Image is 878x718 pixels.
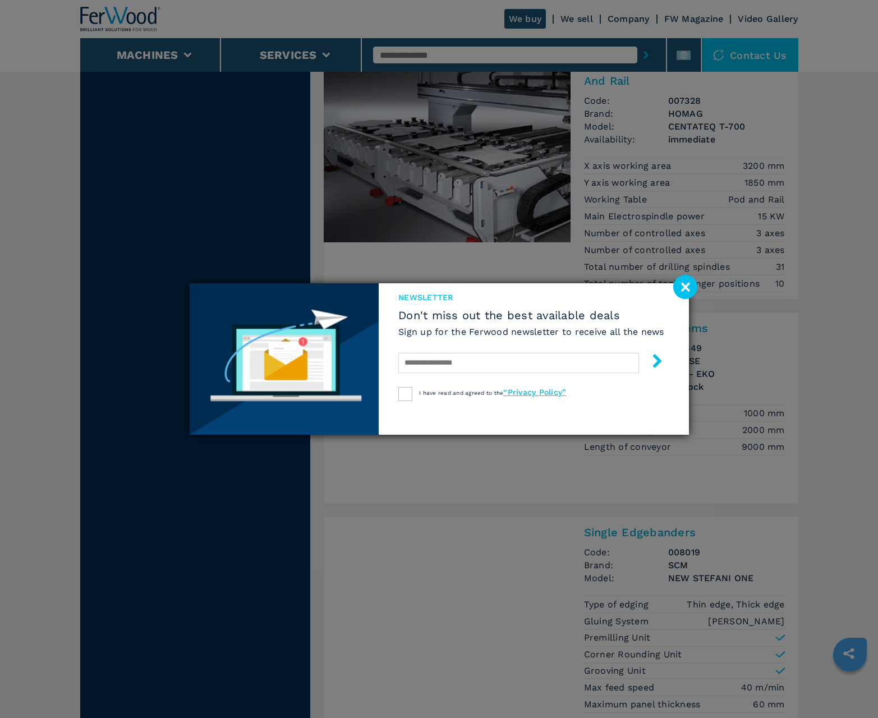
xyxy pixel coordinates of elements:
h6: Sign up for the Ferwood newsletter to receive all the news [398,325,664,338]
span: Don't miss out the best available deals [398,309,664,322]
img: Newsletter image [190,283,379,435]
a: “Privacy Policy” [503,388,566,397]
span: newsletter [398,292,664,303]
button: submit-button [639,349,664,376]
span: I have read and agreed to the [419,390,566,396]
